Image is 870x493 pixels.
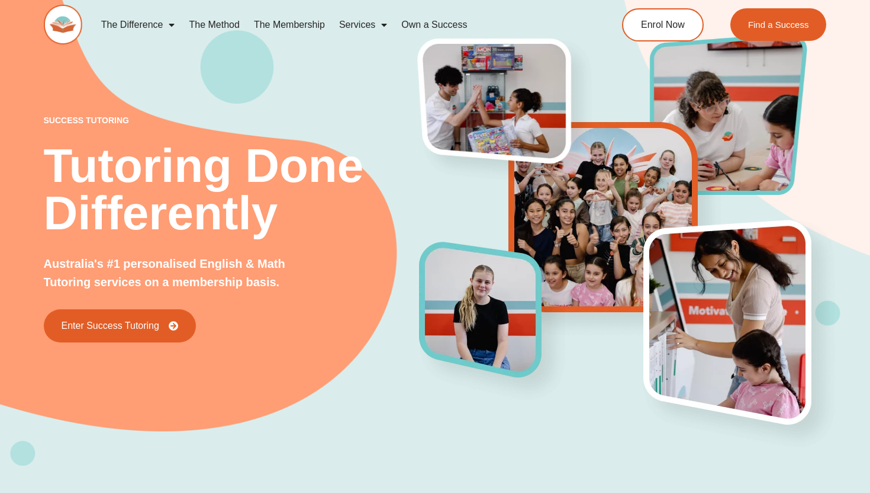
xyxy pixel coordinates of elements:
[748,20,809,29] span: Find a Success
[641,20,685,30] span: Enrol Now
[44,116,420,124] p: success tutoring
[332,11,394,39] a: Services
[94,11,182,39] a: The Difference
[44,255,318,292] p: Australia's #1 personalised English & Math Tutoring services on a membership basis.
[622,8,704,41] a: Enrol Now
[94,11,578,39] nav: Menu
[182,11,246,39] a: The Method
[44,142,420,237] h2: Tutoring Done Differently
[394,11,474,39] a: Own a Success
[62,321,159,331] span: Enter Success Tutoring
[44,309,196,342] a: Enter Success Tutoring
[247,11,332,39] a: The Membership
[730,8,827,41] a: Find a Success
